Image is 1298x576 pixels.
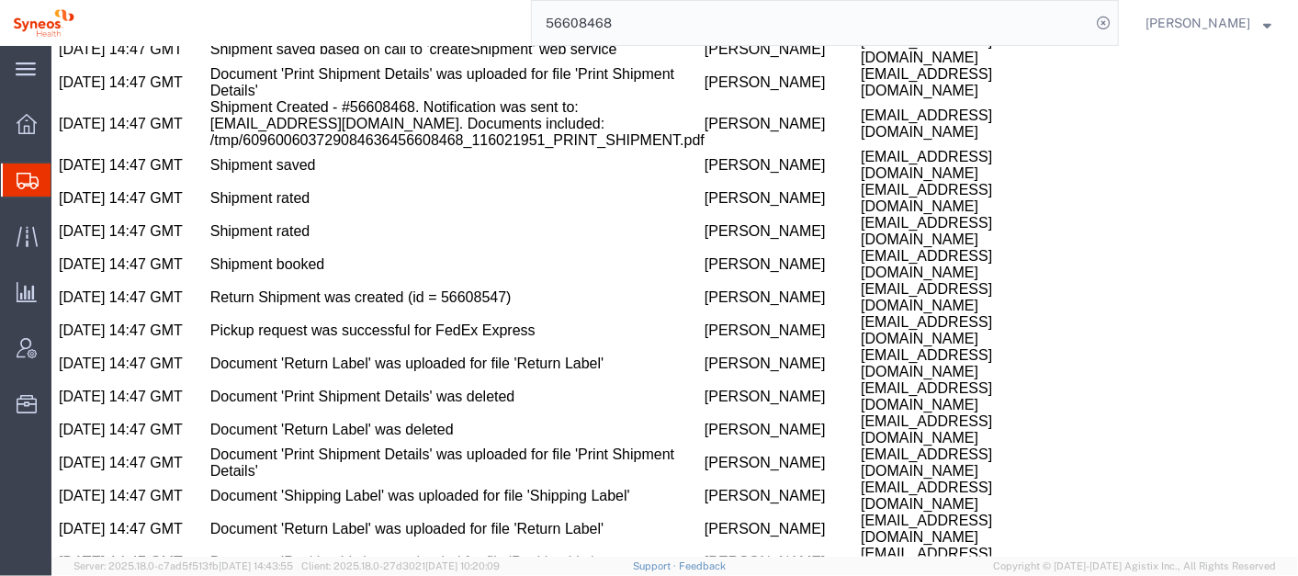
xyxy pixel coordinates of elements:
[159,367,653,401] td: Document 'Return Label' was deleted
[809,169,941,201] span: [EMAIL_ADDRESS][DOMAIN_NAME]
[159,20,653,53] td: Document 'Print Shipment Details' was uploaded for file 'Print Shipment Details'
[7,20,159,53] td: [DATE] 14:47 GMT
[7,367,159,401] td: [DATE] 14:47 GMT
[653,268,809,301] td: [PERSON_NAME]
[653,301,809,334] td: [PERSON_NAME]
[809,136,941,168] span: [EMAIL_ADDRESS][DOMAIN_NAME]
[1146,13,1250,33] span: Julie Ryan
[653,467,809,500] td: [PERSON_NAME]
[809,268,941,300] span: [EMAIL_ADDRESS][DOMAIN_NAME]
[425,560,500,571] span: [DATE] 10:20:09
[809,500,941,532] span: [EMAIL_ADDRESS][DOMAIN_NAME]
[809,367,941,400] span: [EMAIL_ADDRESS][DOMAIN_NAME]
[653,235,809,268] td: [PERSON_NAME]
[633,560,679,571] a: Support
[159,103,653,136] td: Shipment saved
[7,467,159,500] td: [DATE] 14:47 GMT
[653,334,809,367] td: [PERSON_NAME]
[159,401,653,434] td: Document 'Print Shipment Details' was uploaded for file 'Print Shipment Details'
[1145,12,1272,34] button: [PERSON_NAME]
[7,202,159,235] td: [DATE] 14:47 GMT
[159,169,653,202] td: Shipment rated
[653,136,809,169] td: [PERSON_NAME]
[653,202,809,235] td: [PERSON_NAME]
[7,500,159,533] td: [DATE] 14:47 GMT
[7,434,159,467] td: [DATE] 14:47 GMT
[73,560,293,571] span: Server: 2025.18.0-c7ad5f513fb
[159,235,653,268] td: Return Shipment was created (id = 56608547)
[159,53,653,103] td: Shipment Created - #56608468. Notification was sent to: [EMAIL_ADDRESS][DOMAIN_NAME]. Documents i...
[159,467,653,500] td: Document 'Return Label' was uploaded for file 'Return Label'
[653,434,809,467] td: [PERSON_NAME]
[7,136,159,169] td: [DATE] 14:47 GMT
[159,500,653,533] td: Document 'Packing List' was uploaded for file 'Packing List'
[653,367,809,401] td: [PERSON_NAME]
[653,103,809,136] td: [PERSON_NAME]
[653,169,809,202] td: [PERSON_NAME]
[809,202,941,234] span: [EMAIL_ADDRESS][DOMAIN_NAME]
[7,401,159,434] td: [DATE] 14:47 GMT
[7,103,159,136] td: [DATE] 14:47 GMT
[159,334,653,367] td: Document 'Print Shipment Details' was deleted
[159,301,653,334] td: Document 'Return Label' was uploaded for file 'Return Label'
[653,401,809,434] td: [PERSON_NAME]
[159,136,653,169] td: Shipment rated
[809,401,941,433] span: [EMAIL_ADDRESS][DOMAIN_NAME]
[653,53,809,103] td: [PERSON_NAME]
[679,560,726,571] a: Feedback
[809,103,941,135] span: [EMAIL_ADDRESS][DOMAIN_NAME]
[13,9,74,37] img: logo
[7,301,159,334] td: [DATE] 14:47 GMT
[7,268,159,301] td: [DATE] 14:47 GMT
[7,53,159,103] td: [DATE] 14:47 GMT
[159,202,653,235] td: Shipment booked
[809,301,941,333] span: [EMAIL_ADDRESS][DOMAIN_NAME]
[532,1,1090,45] input: Search for shipment number, reference number
[301,560,500,571] span: Client: 2025.18.0-27d3021
[7,169,159,202] td: [DATE] 14:47 GMT
[159,268,653,301] td: Pickup request was successful for FedEx Express
[653,500,809,533] td: [PERSON_NAME]
[809,20,941,52] span: [EMAIL_ADDRESS][DOMAIN_NAME]
[219,560,293,571] span: [DATE] 14:43:55
[809,62,941,94] span: [EMAIL_ADDRESS][DOMAIN_NAME]
[51,46,1298,557] iframe: FS Legacy Container
[809,235,941,267] span: [EMAIL_ADDRESS][DOMAIN_NAME]
[7,334,159,367] td: [DATE] 14:47 GMT
[809,434,941,466] span: [EMAIL_ADDRESS][DOMAIN_NAME]
[809,334,941,367] span: [EMAIL_ADDRESS][DOMAIN_NAME]
[159,434,653,467] td: Document 'Shipping Label' was uploaded for file 'Shipping Label'
[653,20,809,53] td: [PERSON_NAME]
[809,467,941,499] span: [EMAIL_ADDRESS][DOMAIN_NAME]
[7,235,159,268] td: [DATE] 14:47 GMT
[993,559,1276,574] span: Copyright © [DATE]-[DATE] Agistix Inc., All Rights Reserved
